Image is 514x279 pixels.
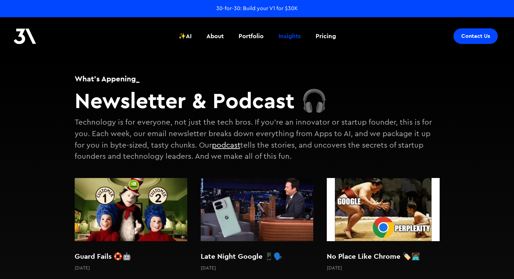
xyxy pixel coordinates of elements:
[327,175,439,265] a: No Place Like Chrome 🏷️🧑🏾‍💻
[212,142,240,149] a: podcast
[201,265,216,272] p: [DATE]
[202,24,228,49] a: About
[174,24,196,49] a: ✨AI
[316,32,336,41] div: Pricing
[461,33,490,40] div: Contact Us
[216,5,298,12] a: 30-for-30: Build your V1 for $30K
[274,24,305,49] a: Insights
[278,32,301,41] div: Insights
[312,24,340,49] a: Pricing
[75,265,90,272] p: [DATE]
[454,28,498,44] a: Contact Us
[75,119,432,160] p: Technology is for everyone, not just the tech bros. If you're an innovator or startup founder, th...
[75,175,187,265] a: Guard Fails 🛟🤖
[235,24,268,49] a: Portfolio
[75,73,440,84] h1: What's Appening_
[201,175,313,265] a: Late Night Google 📱🗣️
[239,32,264,41] div: Portfolio
[327,251,439,261] h2: No Place Like Chrome 🏷️🧑🏾‍💻
[178,32,192,41] div: ✨AI
[201,251,313,261] h2: Late Night Google 📱🗣️
[75,251,187,261] h2: Guard Fails 🛟🤖
[327,265,342,272] p: [DATE]
[206,32,224,41] div: About
[75,87,440,113] h2: Newsletter & Podcast 🎧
